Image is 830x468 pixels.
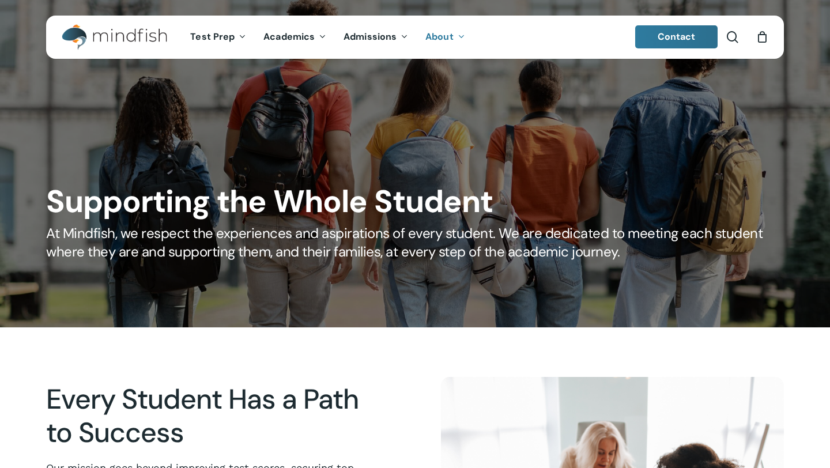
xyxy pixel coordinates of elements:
[635,25,718,48] a: Contact
[658,31,696,43] span: Contact
[344,31,397,43] span: Admissions
[46,16,784,59] header: Main Menu
[263,31,315,43] span: Academics
[190,31,235,43] span: Test Prep
[182,32,255,42] a: Test Prep
[46,224,784,261] h5: At Mindfish, we respect the experiences and aspirations of every student. We are dedicated to mee...
[417,32,474,42] a: About
[255,32,335,42] a: Academics
[182,16,473,59] nav: Main Menu
[46,183,784,220] h1: Supporting the Whole Student
[46,383,360,450] h2: Every Student Has a Path to Success
[756,31,768,43] a: Cart
[425,31,454,43] span: About
[335,32,417,42] a: Admissions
